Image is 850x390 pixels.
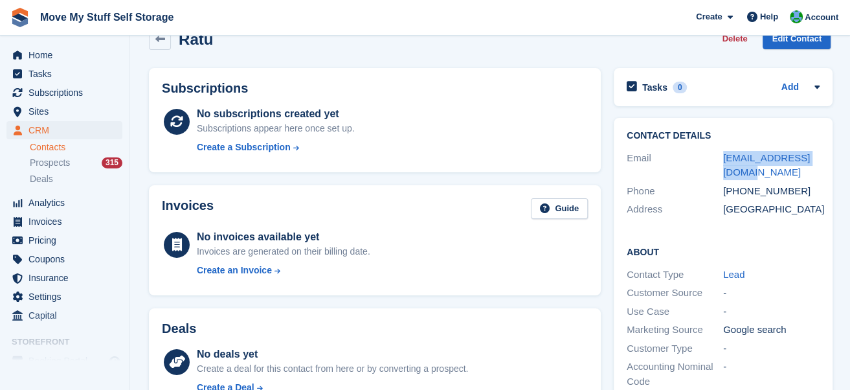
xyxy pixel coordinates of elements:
div: No invoices available yet [197,229,370,245]
span: Storefront [12,336,129,349]
a: Move My Stuff Self Storage [35,6,179,28]
span: Coupons [28,250,106,268]
div: Create an Invoice [197,264,272,277]
span: Pricing [28,231,106,249]
div: Use Case [627,304,723,319]
div: Phone [627,184,723,199]
h2: Invoices [162,198,214,220]
span: Booking Portal [28,352,106,370]
h2: Tasks [642,82,667,93]
img: stora-icon-8386f47178a22dfd0bd8f6a31ec36ba5ce8667c1dd55bd0f319d3a0aa187defe.svg [10,8,30,27]
a: menu [6,121,122,139]
a: menu [6,65,122,83]
a: Deals [30,172,122,186]
span: Invoices [28,212,106,231]
div: Contact Type [627,268,723,282]
div: [GEOGRAPHIC_DATA] [723,202,820,217]
div: No deals yet [197,347,468,362]
a: menu [6,306,122,325]
div: Accounting Nominal Code [627,360,723,389]
div: Customer Type [627,341,723,356]
span: Tasks [28,65,106,83]
span: Capital [28,306,106,325]
a: Edit Contact [763,28,831,49]
span: Prospects [30,157,70,169]
div: Address [627,202,723,217]
a: menu [6,102,122,120]
img: Dan [790,10,803,23]
h2: Ratu [179,30,213,48]
h2: About [627,245,820,258]
div: Marketing Source [627,323,723,338]
a: Contacts [30,141,122,154]
span: Insurance [28,269,106,287]
div: Email [627,151,723,180]
a: menu [6,352,122,370]
div: Invoices are generated on their billing date. [197,245,370,258]
span: Help [760,10,778,23]
button: Delete [717,28,752,49]
div: 315 [102,157,122,168]
div: Customer Source [627,286,723,301]
a: menu [6,84,122,102]
a: menu [6,231,122,249]
a: Prospects 315 [30,156,122,170]
span: Analytics [28,194,106,212]
div: 0 [673,82,688,93]
div: [PHONE_NUMBER] [723,184,820,199]
a: menu [6,288,122,306]
a: Add [781,80,798,95]
a: menu [6,269,122,287]
span: CRM [28,121,106,139]
div: Subscriptions appear here once set up. [197,122,355,135]
span: Deals [30,173,53,185]
h2: Subscriptions [162,81,588,96]
div: - [723,304,820,319]
a: menu [6,212,122,231]
a: menu [6,250,122,268]
a: Guide [531,198,588,220]
a: Create a Subscription [197,141,355,154]
a: Preview store [107,353,122,369]
div: - [723,341,820,356]
a: Lead [723,269,744,280]
h2: Deals [162,321,196,336]
a: menu [6,194,122,212]
h2: Contact Details [627,131,820,141]
span: Create [696,10,722,23]
span: Settings [28,288,106,306]
a: Create an Invoice [197,264,370,277]
div: Create a deal for this contact from here or by converting a prospect. [197,362,468,376]
span: Account [805,11,838,24]
div: Google search [723,323,820,338]
div: - [723,286,820,301]
span: Home [28,46,106,64]
a: [EMAIL_ADDRESS][DOMAIN_NAME] [723,152,810,178]
span: Subscriptions [28,84,106,102]
span: Sites [28,102,106,120]
div: No subscriptions created yet [197,106,355,122]
div: Create a Subscription [197,141,291,154]
div: - [723,360,820,389]
a: menu [6,46,122,64]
